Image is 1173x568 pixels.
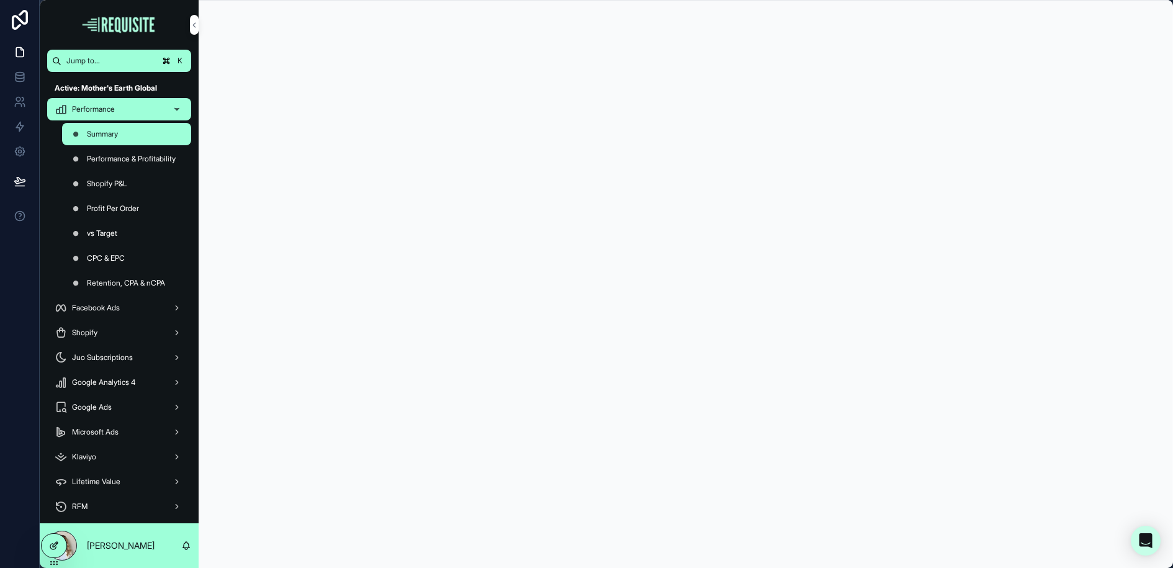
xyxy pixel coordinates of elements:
[87,154,176,164] span: Performance & Profitability
[72,402,112,412] span: Google Ads
[72,104,115,114] span: Performance
[87,253,125,263] span: CPC & EPC
[47,322,191,344] a: Shopify
[47,50,191,72] button: Jump to...K
[81,15,158,35] img: App logo
[72,427,119,437] span: Microsoft Ads
[47,346,191,369] a: Juo Subscriptions
[72,477,120,487] span: Lifetime Value
[47,421,191,443] a: Microsoft Ads
[175,56,185,66] span: K
[47,495,191,518] a: RFM
[62,272,191,294] a: Retention, CPA & nCPA
[47,297,191,319] a: Facebook Ads
[47,471,191,493] a: Lifetime Value
[87,179,127,189] span: Shopify P&L
[47,446,191,468] a: Klaviyo
[72,353,133,363] span: Juo Subscriptions
[62,173,191,195] a: Shopify P&L
[62,247,191,269] a: CPC & EPC
[87,278,165,288] span: Retention, CPA & nCPA
[72,328,97,338] span: Shopify
[62,148,191,170] a: Performance & Profitability
[47,396,191,418] a: Google Ads
[87,539,155,552] p: [PERSON_NAME]
[40,72,199,523] div: scrollable content
[72,502,88,512] span: RFM
[72,452,96,462] span: Klaviyo
[87,129,118,139] span: Summary
[1131,526,1161,556] div: Open Intercom Messenger
[62,197,191,220] a: Profit Per Order
[87,228,117,238] span: vs Target
[87,204,139,214] span: Profit Per Order
[66,56,155,66] span: Jump to...
[47,371,191,394] a: Google Analytics 4
[47,98,191,120] a: Performance
[62,222,191,245] a: vs Target
[72,303,120,313] span: Facebook Ads
[47,79,191,97] div: Active: Mother's Earth Global
[62,123,191,145] a: Summary
[72,377,135,387] span: Google Analytics 4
